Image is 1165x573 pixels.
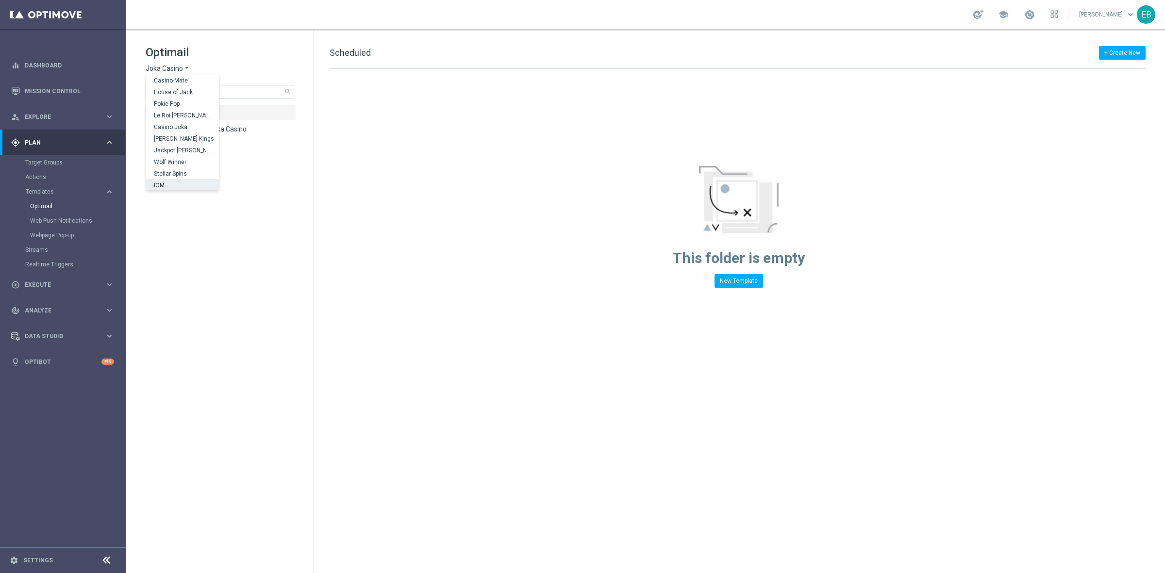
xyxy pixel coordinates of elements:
a: Target Groups [25,159,101,166]
i: keyboard_arrow_right [105,187,114,196]
button: New Template [715,274,763,288]
button: equalizer Dashboard [11,62,115,69]
i: person_search [11,113,20,121]
i: lightbulb [11,358,20,366]
div: Realtime Triggers [25,257,125,272]
div: Web Push Notifications [30,213,125,228]
i: keyboard_arrow_right [105,112,114,121]
div: Templates [25,184,125,243]
a: Mission Control [25,78,114,104]
a: Dashboard [25,52,114,78]
i: settings [10,556,18,565]
span: Plan [25,140,105,146]
i: keyboard_arrow_right [105,138,114,147]
div: Explore [11,113,105,121]
button: track_changes Analyze keyboard_arrow_right [11,307,115,314]
div: Optimail [30,199,125,213]
span: This folder is empty [673,249,805,266]
div: Analyze [11,306,105,315]
input: Search Template [146,85,294,98]
button: person_search Explore keyboard_arrow_right [11,113,115,121]
span: Joka Casino [146,64,183,73]
span: Scheduled [330,48,371,58]
div: Streams [25,243,125,257]
div: +10 [101,359,114,365]
div: Dashboard [11,52,114,78]
span: school [998,9,1009,20]
div: Plan [11,138,105,147]
div: Data Studio [11,332,105,341]
i: equalizer [11,61,20,70]
button: Data Studio keyboard_arrow_right [11,332,115,340]
i: arrow_drop_down [183,64,191,73]
ng-dropdown-panel: Options list [146,74,219,190]
span: Data Studio [25,333,105,339]
a: Webpage Pop-up [30,231,101,239]
a: Actions [25,173,101,181]
div: Webpage Pop-up [30,228,125,243]
div: Target Groups [25,155,125,170]
a: Settings [23,557,53,563]
a: Streams [25,246,101,254]
span: keyboard_arrow_down [1125,9,1136,20]
img: emptyStateManageTemplates.jpg [699,166,779,233]
h1: Optimail [146,45,294,60]
a: Web Push Notifications [30,217,101,225]
button: Joka Casino arrow_drop_down [146,64,191,73]
button: + Create New [1099,46,1146,60]
a: Optibot [25,349,101,375]
i: track_changes [11,306,20,315]
a: Realtime Triggers [25,261,101,268]
div: EB [1137,5,1155,24]
button: Templates keyboard_arrow_right [25,188,115,196]
i: gps_fixed [11,138,20,147]
span: Execute [25,282,105,288]
a: [PERSON_NAME]keyboard_arrow_down [1078,7,1137,22]
span: Analyze [25,308,105,313]
span: search [284,88,292,96]
span: Templates [26,189,95,195]
i: keyboard_arrow_right [105,331,114,341]
div: Actions [25,170,125,184]
button: lightbulb Optibot +10 [11,358,115,366]
div: Mission Control [11,78,114,104]
i: keyboard_arrow_right [105,280,114,289]
i: keyboard_arrow_right [105,306,114,315]
button: Mission Control [11,87,115,95]
button: play_circle_outline Execute keyboard_arrow_right [11,281,115,289]
a: Optimail [30,202,101,210]
i: play_circle_outline [11,280,20,289]
span: Explore [25,114,105,120]
button: gps_fixed Plan keyboard_arrow_right [11,139,115,147]
div: Optibot [11,349,114,375]
div: Templates [26,189,105,195]
div: Execute [11,280,105,289]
